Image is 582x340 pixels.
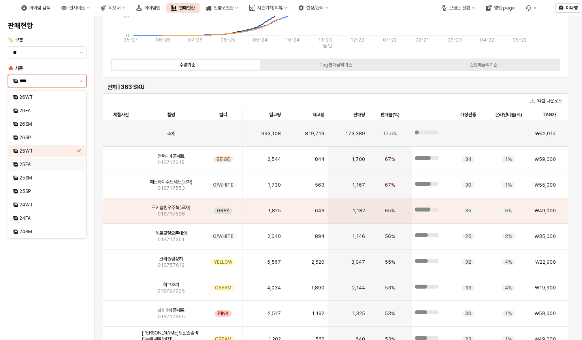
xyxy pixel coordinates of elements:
span: 판매량 [353,111,365,118]
span: ₩42,014 [535,130,556,137]
span: 55% [385,259,395,265]
span: 2,520 [311,259,324,265]
div: 인사이트 [57,3,94,13]
span: O/WHITE [213,182,234,188]
div: 아이템맵 [132,3,165,13]
span: 4,034 [267,285,281,291]
span: 643 [315,208,324,214]
span: 53% [385,310,395,317]
button: 엑셀 다운로드 [527,96,565,106]
span: 1,167 [352,182,365,188]
div: 인사이트 [69,5,85,11]
span: 01S717655 [158,314,185,320]
span: 1% [505,310,512,317]
span: 2,040 [267,233,281,240]
span: ₩49,000 [535,208,556,214]
span: GREY [217,208,229,214]
button: 제안 사항 표시 [77,47,86,59]
div: 26FA [19,108,77,114]
span: 35 [465,208,471,214]
label: Tag판매금액기준 [262,61,410,68]
span: 67% [385,156,395,162]
div: 설정/관리 [294,3,333,13]
span: 32 [465,259,471,265]
span: 2% [505,233,512,240]
span: 2,544 [267,156,281,162]
label: 수량기준 [113,61,262,68]
span: ₩35,000 [535,233,556,240]
div: 26SM [19,121,77,127]
span: 34 [465,156,471,162]
span: ₩22,900 [535,259,556,265]
span: 01S717651 [158,236,185,243]
p: 이다영 [566,5,578,11]
span: 1,890 [311,285,324,291]
span: 1,700 [352,156,365,162]
h4: 판매현황 [8,22,87,30]
h6: 전체 | 363 SKU [107,83,563,91]
span: 30 [465,182,471,188]
div: 아이템맵 [144,5,160,11]
div: 입출고현황 [201,3,243,13]
div: 26WT [19,94,77,100]
span: 01S717508 [158,211,185,217]
span: 65% [385,208,395,214]
div: 설정/관리 [306,5,324,11]
div: 아이템 검색 [29,5,50,11]
span: ₩59,000 [535,156,556,162]
span: YELLOW [214,259,232,265]
span: 2,517 [268,310,281,317]
span: PINK [218,310,228,317]
div: 브랜드 전환 [437,3,480,13]
span: 앤써니4종세트 [158,153,185,159]
span: 매장편중 [460,111,476,118]
span: 563 [315,182,324,188]
span: 2,144 [352,285,365,291]
span: 1,730 [267,182,281,188]
span: 1,325 [352,310,365,317]
span: 1% [505,156,512,162]
label: 실판매금액기준 [409,61,558,68]
span: 01S717615 [158,159,185,166]
span: ₩55,000 [535,182,556,188]
div: 리오더 [109,5,121,11]
span: 1% [505,182,512,188]
div: 판매현황 [166,3,200,13]
span: 30 [465,310,471,317]
span: 1,825 [268,208,281,214]
span: 🍁 시즌 [8,66,23,71]
span: 33 [465,285,471,291]
div: 실판매금액기준 [470,62,497,68]
div: 수량기준 [179,62,195,68]
span: O/WHITE [213,233,234,240]
span: 3,047 [351,259,365,265]
div: 리오더 [96,3,130,13]
span: 1,182 [352,208,365,214]
span: 4% [505,259,512,265]
span: BEIGE [217,156,230,162]
span: TAG가 [542,111,556,118]
span: 844 [315,156,324,162]
span: ₩19,900 [535,285,556,291]
span: 품명 [167,111,175,118]
span: 입고량 [269,111,281,118]
div: 25SM [19,175,77,181]
div: 25WT [19,148,77,154]
span: 1,146 [352,233,365,240]
div: 24SM [19,229,77,235]
button: 제안 사항 표시 [77,75,86,87]
span: 재고량 [313,111,324,118]
span: 173,389 [345,130,365,137]
div: 25SP [19,188,77,195]
span: 67% [385,182,395,188]
div: 26SP [19,134,77,141]
div: 영업 page [481,3,520,13]
div: 아이템 검색 [17,3,55,13]
span: 56% [385,233,395,240]
span: 제품사진 [113,111,129,118]
span: 헤르바디수트세트(모자) [150,179,192,185]
span: 4% [505,285,512,291]
span: 온라인비율(%) [495,111,522,118]
span: 894 [315,233,324,240]
div: 시즌기획/리뷰 [245,3,292,13]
